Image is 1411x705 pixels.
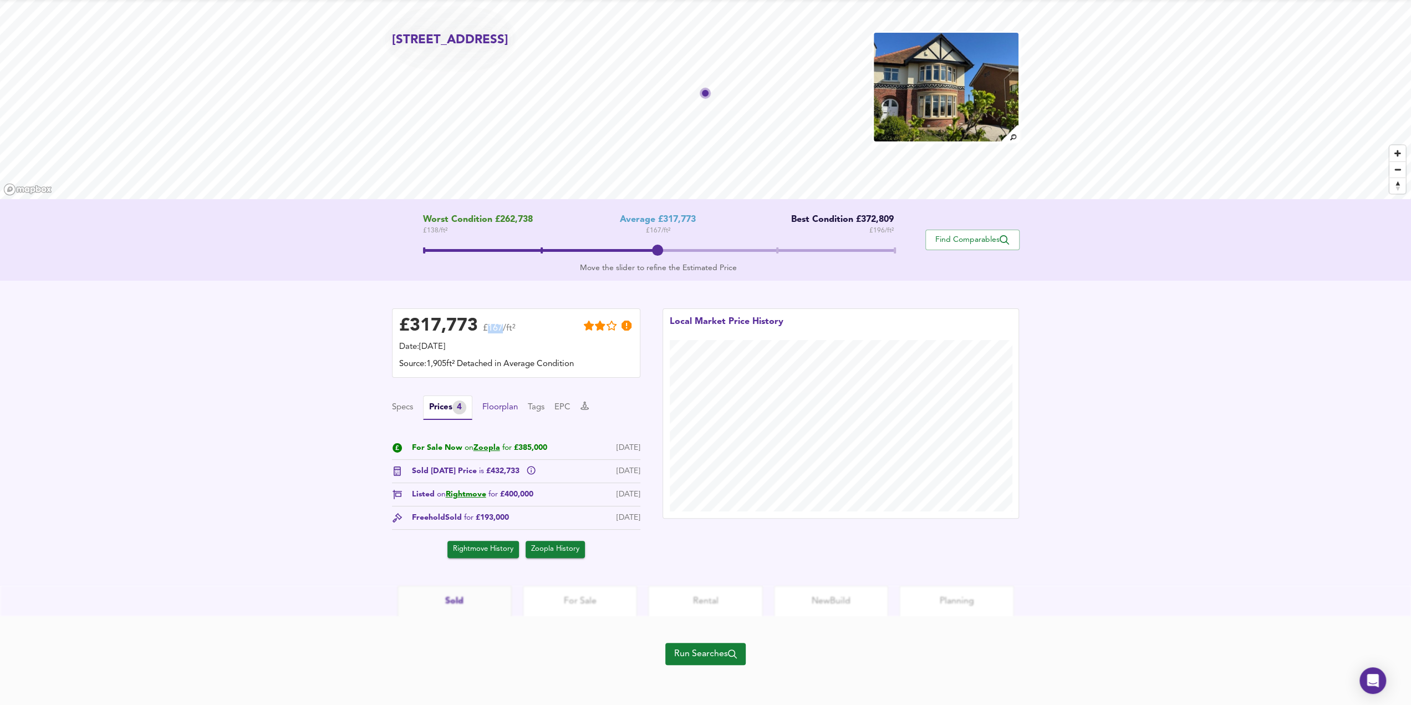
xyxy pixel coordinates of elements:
button: Zoopla History [526,541,585,558]
div: Freehold [412,512,509,524]
span: is [479,467,484,475]
span: Sold £193,000 [445,512,509,524]
span: Reset bearing to north [1389,178,1405,194]
button: Run Searches [665,643,746,665]
div: [DATE] [617,465,640,477]
a: Rightmove [446,490,486,498]
div: [DATE] [617,489,640,500]
span: on [465,444,473,452]
span: Zoom out [1389,162,1405,177]
div: 4 [452,400,466,414]
div: Move the slider to refine the Estimated Price [423,262,894,273]
span: £ 167 / ft² [646,225,670,236]
span: £167/ft² [483,324,516,340]
div: £ 317,773 [399,318,478,334]
span: £ 138 / ft² [423,225,533,236]
div: [DATE] [617,442,640,454]
button: Floorplan [482,402,518,414]
div: [DATE] [617,512,640,524]
h2: [STREET_ADDRESS] [392,32,508,49]
span: Sold [DATE] Price £432,733 [412,465,522,477]
div: Open Intercom Messenger [1359,667,1386,694]
div: Local Market Price History [670,316,783,340]
button: Zoom out [1389,161,1405,177]
span: for [464,514,473,521]
button: Reset bearing to north [1389,177,1405,194]
button: Tags [528,402,544,414]
div: Prices [429,400,466,414]
span: Rightmove History [453,543,513,556]
a: Zoopla [473,444,500,452]
span: Worst Condition £262,738 [423,215,533,225]
button: Find Comparables [925,230,1020,250]
span: Zoopla History [531,543,579,556]
span: Find Comparables [931,235,1013,245]
img: search [1000,124,1020,143]
span: on [437,490,446,498]
span: For Sale Now £385,000 [412,442,547,454]
div: Average £317,773 [620,215,696,225]
button: EPC [554,402,570,414]
span: Listed £400,000 [412,489,533,500]
span: for [488,490,498,498]
button: Specs [392,402,413,414]
button: Prices4 [423,395,472,420]
span: £ 196 / ft² [869,225,894,236]
img: property [873,32,1020,143]
span: for [502,444,512,452]
a: Mapbox homepage [3,183,52,196]
button: Rightmove History [447,541,519,558]
button: Zoom in [1389,145,1405,161]
span: Run Searches [674,646,737,662]
div: Source: 1,905ft² Detached in Average Condition [399,358,633,371]
div: Best Condition £372,809 [783,215,894,225]
div: Date: [DATE] [399,341,633,353]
